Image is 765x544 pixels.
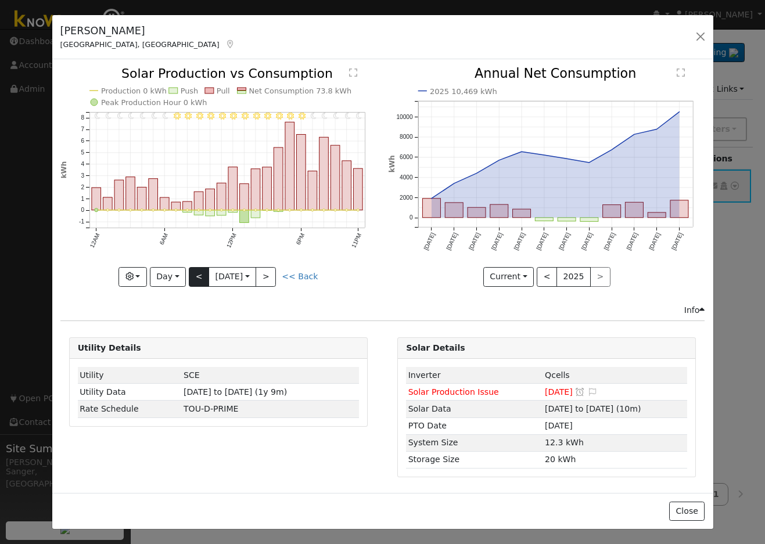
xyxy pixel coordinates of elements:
[536,232,549,251] text: [DATE]
[410,215,413,221] text: 0
[182,202,192,211] rect: onclick=""
[670,232,684,251] text: [DATE]
[670,200,688,218] rect: onclick=""
[342,161,351,210] rect: onclick=""
[294,232,306,246] text: 6PM
[81,172,84,179] text: 3
[150,267,186,287] button: Day
[264,113,271,120] i: 3PM - Clear
[249,87,351,95] text: Net Consumption 73.8 kWh
[152,209,154,211] circle: onclick=""
[239,184,249,210] rect: onclick=""
[128,113,134,120] i: 3AM - Clear
[207,113,214,120] i: 10AM - Clear
[423,232,437,251] text: [DATE]
[537,267,557,287] button: <
[60,161,68,179] text: kWh
[81,161,84,167] text: 4
[78,343,141,352] strong: Utility Details
[388,156,396,173] text: kWh
[452,181,457,186] circle: onclick=""
[648,212,666,218] rect: onclick=""
[141,209,143,211] circle: onclick=""
[185,113,192,120] i: 8AM - Clear
[94,113,100,120] i: 12AM - Clear
[91,188,100,211] rect: onclick=""
[587,160,592,165] circle: onclick=""
[228,167,238,210] rect: onclick=""
[300,209,302,211] circle: onclick=""
[194,192,203,211] rect: onclick=""
[140,113,146,120] i: 4AM - Clear
[79,219,84,225] text: -1
[184,370,200,380] span: ID: QYZ1H12DN, authorized: 02/06/25
[265,209,268,211] circle: onclick=""
[239,210,249,223] rect: onclick=""
[626,203,644,218] rect: onclick=""
[406,417,543,434] td: PTO Date
[580,232,594,251] text: [DATE]
[609,147,614,152] circle: onclick=""
[274,210,283,212] rect: onclick=""
[406,401,543,417] td: Solar Data
[81,115,84,121] text: 8
[490,205,508,218] rect: onclick=""
[209,267,256,287] button: [DATE]
[101,87,167,95] text: Production 0 kWh
[289,209,291,211] circle: onclick=""
[575,387,586,397] a: Snooze this issue
[356,113,362,120] i: 11PM - Clear
[78,384,182,401] td: Utility Data
[78,367,182,384] td: Utility
[242,113,249,120] i: 1PM - Clear
[81,184,84,190] text: 2
[632,132,637,137] circle: onclick=""
[349,68,357,77] text: 
[206,189,215,210] rect: onclick=""
[220,209,222,211] circle: onclick=""
[322,209,325,211] circle: onclick=""
[117,113,123,120] i: 2AM - Clear
[684,304,705,316] div: Info
[171,203,181,211] rect: onclick=""
[558,232,572,251] text: [DATE]
[468,208,486,218] rect: onclick=""
[125,177,135,210] rect: onclick=""
[228,210,238,212] rect: onclick=""
[296,135,306,210] rect: onclick=""
[423,199,441,218] rect: onclick=""
[175,209,177,211] circle: onclick=""
[406,343,465,352] strong: Solar Details
[129,209,131,211] circle: onclick=""
[182,210,192,212] rect: onclick=""
[331,146,340,211] rect: onclick=""
[406,451,543,468] td: Storage Size
[445,203,463,218] rect: onclick=""
[101,98,207,107] text: Peak Production Hour 0 kWh
[285,123,294,211] rect: onclick=""
[429,196,434,201] circle: onclick=""
[669,502,705,521] button: Close
[648,232,662,251] text: [DATE]
[558,218,576,221] rect: onclick=""
[230,113,237,120] i: 12PM - Clear
[217,210,226,215] rect: onclick=""
[353,169,362,211] rect: onclick=""
[603,205,621,218] rect: onclick=""
[88,232,100,248] text: 12AM
[626,232,640,251] text: [DATE]
[163,113,168,120] i: 6AM - Clear
[655,127,659,132] circle: onclick=""
[173,113,180,120] i: 7AM - Clear
[287,113,294,120] i: 5PM - Clear
[277,209,279,211] circle: onclick=""
[545,438,584,447] span: 12.3 kWh
[556,267,591,287] button: 2025
[513,232,527,251] text: [DATE]
[274,147,283,210] rect: onclick=""
[81,207,84,214] text: 0
[251,210,260,218] rect: onclick=""
[406,434,543,451] td: System Size
[334,209,336,211] circle: onclick=""
[103,197,112,210] rect: onclick=""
